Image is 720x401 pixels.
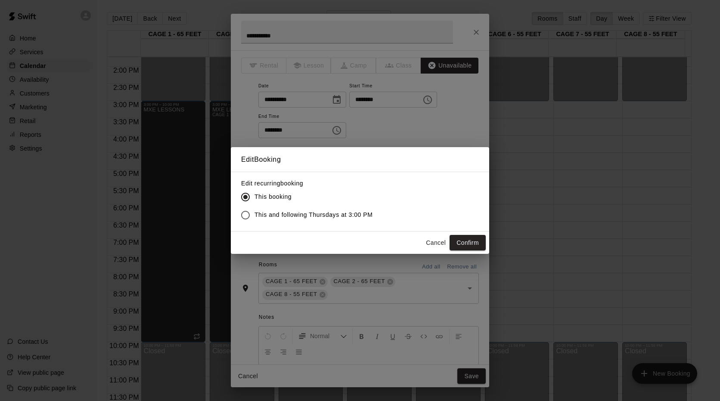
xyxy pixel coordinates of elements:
[422,235,450,251] button: Cancel
[231,147,489,172] h2: Edit Booking
[254,210,373,219] span: This and following Thursdays at 3:00 PM
[254,192,292,201] span: This booking
[241,179,380,188] label: Edit recurring booking
[450,235,486,251] button: Confirm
